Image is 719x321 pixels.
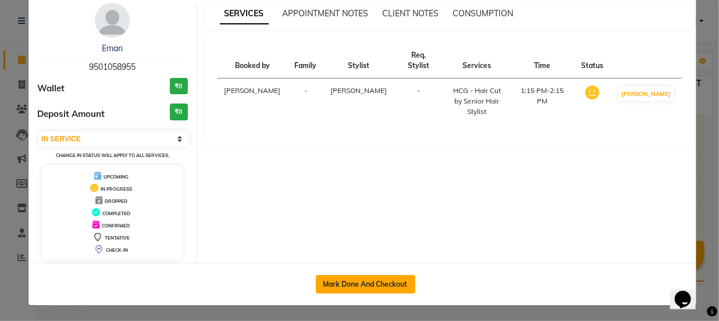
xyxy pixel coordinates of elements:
span: DROPPED [105,198,127,204]
th: Status [574,43,610,79]
span: CLIENT NOTES [383,8,439,19]
h3: ₹0 [170,104,188,120]
th: Booked by [218,43,288,79]
span: TENTATIVE [105,235,130,241]
span: Wallet [37,82,65,95]
span: CONSUMPTION [453,8,514,19]
small: Change in status will apply to all services. [56,152,169,158]
span: [PERSON_NAME] [331,86,387,95]
span: Deposit Amount [37,108,105,121]
td: 1:15 PM-2:15 PM [510,79,574,124]
div: HCG - Hair Cut by Senior Hair Stylist [451,85,503,117]
span: APPOINTMENT NOTES [283,8,369,19]
a: Eman [102,43,123,53]
span: CHECK-IN [106,247,128,253]
h3: ₹0 [170,78,188,95]
td: [PERSON_NAME] [218,79,288,124]
img: avatar [95,3,130,38]
th: Req. Stylist [394,43,444,79]
td: - [394,79,444,124]
span: SERVICES [220,3,269,24]
th: Stylist [324,43,394,79]
td: - [288,79,324,124]
span: CONFIRMED [102,223,130,229]
th: Family [288,43,324,79]
th: Services [444,43,510,79]
span: 9501058955 [89,62,136,72]
th: Time [510,43,574,79]
span: COMPLETED [102,211,130,216]
button: [PERSON_NAME] [618,87,674,101]
span: UPCOMING [104,174,129,180]
button: Mark Done And Checkout [316,275,415,294]
iframe: chat widget [670,274,707,309]
span: IN PROGRESS [101,186,132,192]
